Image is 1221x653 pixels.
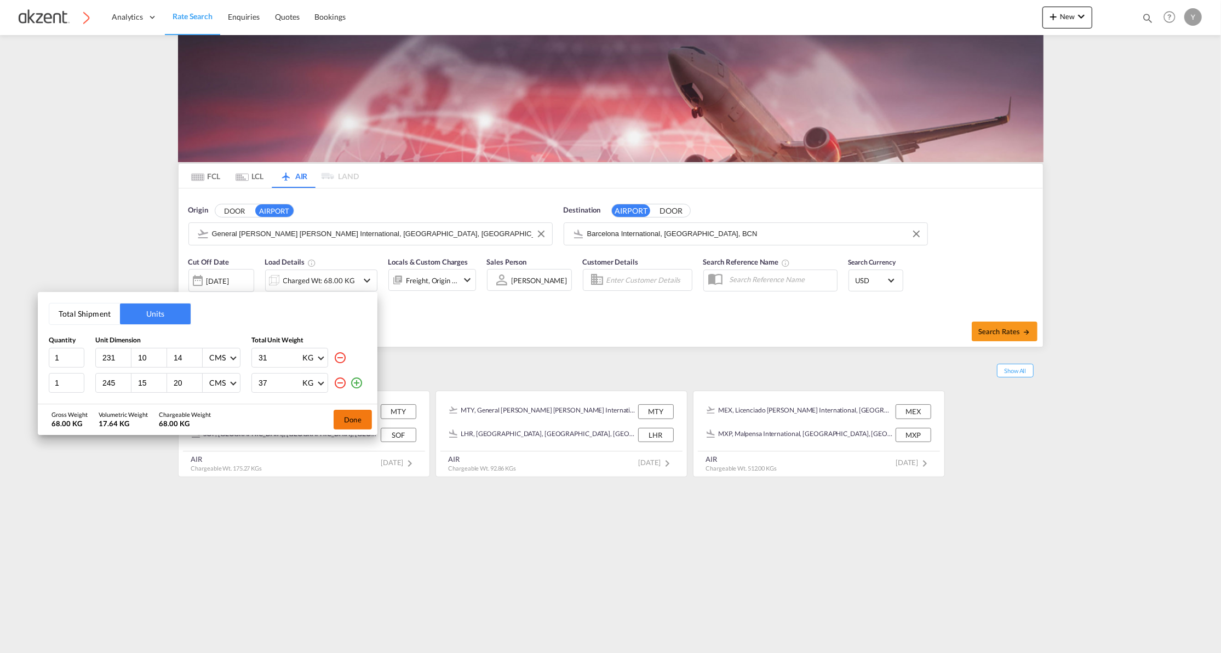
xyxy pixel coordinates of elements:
[334,351,347,364] md-icon: icon-minus-circle-outline
[302,378,313,387] div: KG
[350,376,363,389] md-icon: icon-plus-circle-outline
[49,373,84,393] input: Qty
[120,303,191,324] button: Units
[334,410,372,429] button: Done
[51,410,88,419] div: Gross Weight
[101,353,131,363] input: L
[49,303,120,324] button: Total Shipment
[173,353,202,363] input: H
[209,378,226,387] div: CMS
[99,419,148,428] div: 17.64 KG
[49,348,84,368] input: Qty
[99,410,148,419] div: Volumetric Weight
[159,419,211,428] div: 68.00 KG
[209,353,226,362] div: CMS
[95,336,240,345] div: Unit Dimension
[137,353,167,363] input: W
[49,336,84,345] div: Quantity
[302,353,313,362] div: KG
[257,348,301,367] input: Enter weight
[159,410,211,419] div: Chargeable Weight
[137,378,167,388] input: W
[257,374,301,392] input: Enter weight
[251,336,366,345] div: Total Unit Weight
[173,378,202,388] input: H
[101,378,131,388] input: L
[334,376,347,389] md-icon: icon-minus-circle-outline
[51,419,88,428] div: 68.00 KG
